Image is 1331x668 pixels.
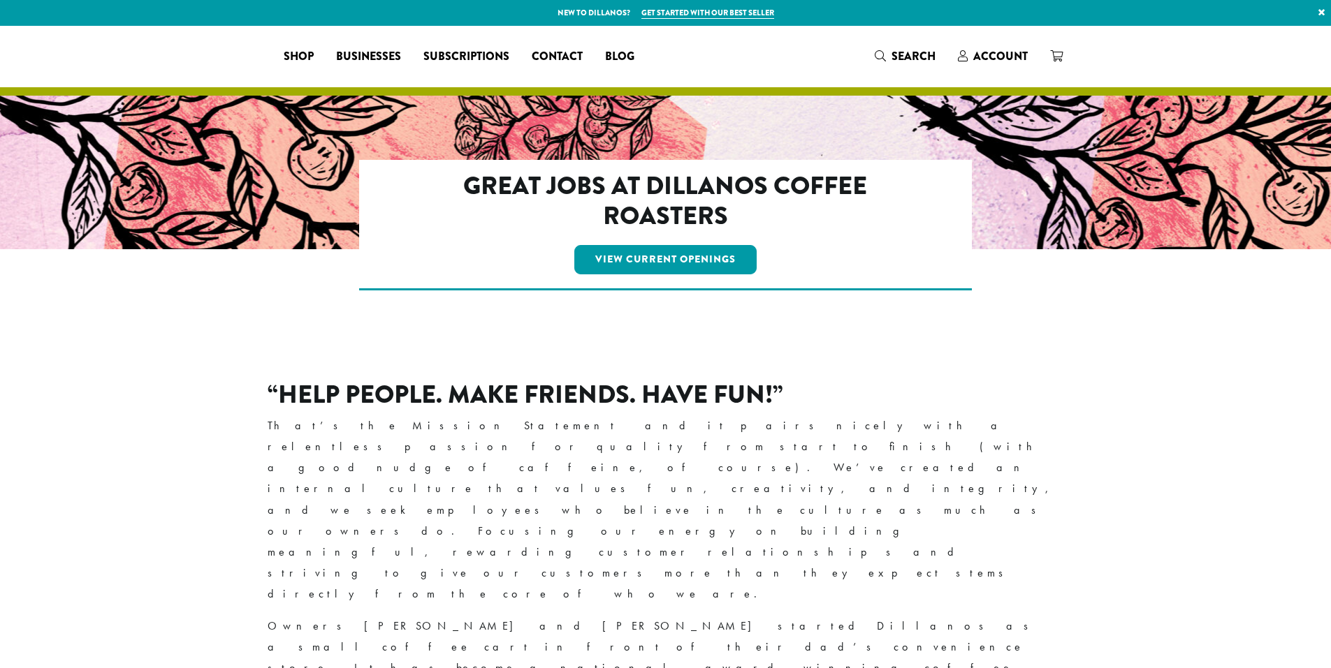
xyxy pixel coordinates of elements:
span: Shop [284,48,314,66]
a: Shop [272,45,325,68]
span: Subscriptions [423,48,509,66]
span: Contact [532,48,583,66]
p: That’s the Mission Statement and it pairs nicely with a relentless passion for quality from start... [268,415,1064,604]
h2: “Help People. Make Friends. Have Fun!” [268,380,1064,410]
h2: Great Jobs at Dillanos Coffee Roasters [419,171,912,231]
span: Search [892,48,936,64]
a: View Current Openings [574,245,757,274]
a: Get started with our best seller [641,7,774,19]
span: Account [973,48,1028,64]
a: Search [864,45,947,68]
span: Businesses [336,48,401,66]
span: Blog [605,48,634,66]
